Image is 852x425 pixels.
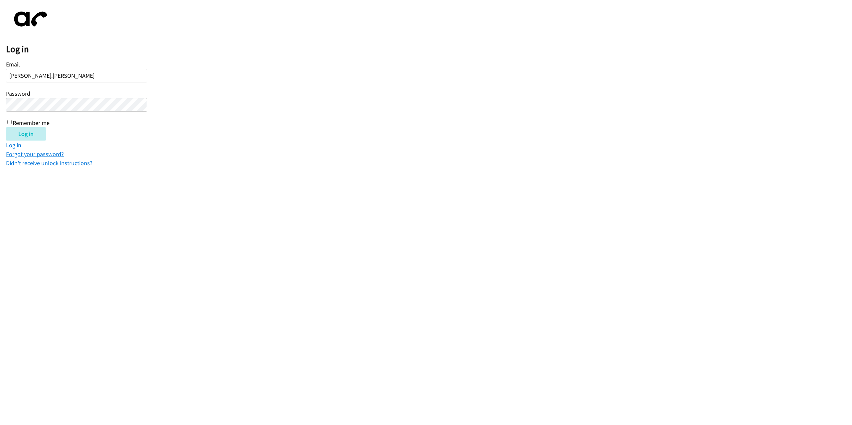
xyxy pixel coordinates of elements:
[6,159,93,167] a: Didn't receive unlock instructions?
[6,141,21,149] a: Log in
[6,90,30,97] label: Password
[6,44,852,55] h2: Log in
[6,6,53,32] img: aphone-8a226864a2ddd6a5e75d1ebefc011f4aa8f32683c2d82f3fb0802fe031f96514.svg
[13,119,50,127] label: Remember me
[6,127,46,141] input: Log in
[6,60,20,68] label: Email
[6,150,64,158] a: Forgot your password?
